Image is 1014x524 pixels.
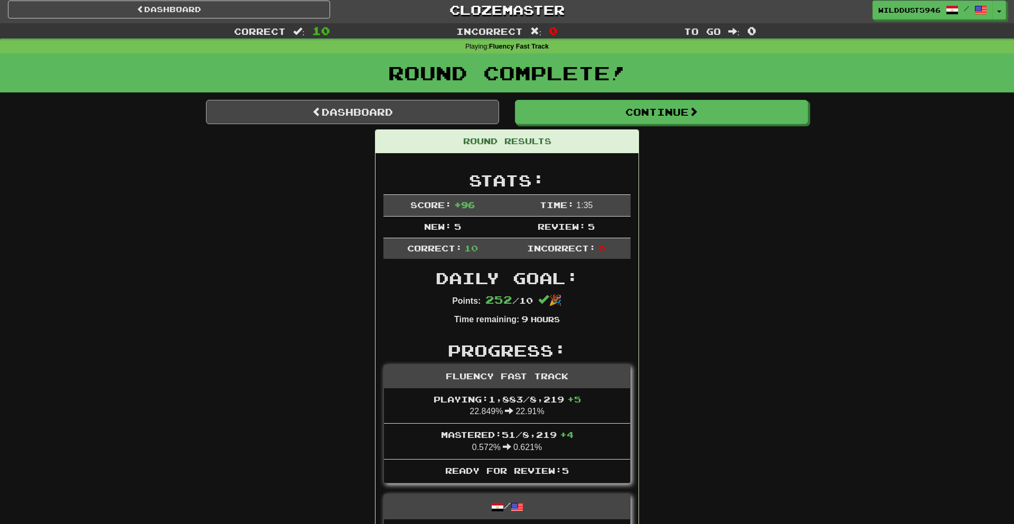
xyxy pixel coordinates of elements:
span: / [964,5,969,12]
span: 5 [454,221,461,231]
span: 5 [588,221,595,231]
h2: Progress: [383,342,631,359]
span: Review: [538,221,586,231]
a: Clozemaster [346,1,668,19]
h1: Round Complete! [4,62,1010,83]
span: 0 [747,24,756,37]
span: Correct [234,26,286,36]
span: + 96 [454,200,475,210]
span: : [293,27,305,36]
a: Dashboard [206,100,499,124]
span: Ready for Review: 5 [445,465,569,475]
span: New: [424,221,452,231]
h2: Daily Goal: [383,269,631,287]
span: 1 : 35 [576,201,593,210]
strong: Points: [452,296,481,305]
span: 9 [521,314,528,324]
span: Incorrect: [527,243,596,253]
span: Incorrect [456,26,523,36]
span: Time: [540,200,574,210]
span: / 10 [485,295,533,305]
a: Dashboard [8,1,330,18]
a: WildDust5946 / [872,1,993,20]
span: Mastered: 51 / 8,219 [441,429,574,439]
small: Hours [531,315,560,324]
button: Continue [515,100,808,124]
strong: Time remaining: [454,315,519,324]
li: 0.572% 0.621% [384,423,630,460]
span: WildDust5946 [878,5,941,15]
strong: Fluency Fast Track [489,43,549,50]
div: Round Results [375,130,639,153]
span: 10 [464,243,478,253]
h2: Stats: [383,172,631,189]
span: Correct: [407,243,462,253]
span: To go [684,26,721,36]
span: : [728,27,740,36]
li: 22.849% 22.91% [384,388,630,424]
span: + 5 [567,394,581,404]
span: 🎉 [538,294,562,306]
span: 10 [312,24,330,37]
span: 252 [485,293,512,306]
span: : [530,27,542,36]
span: 0 [598,243,605,253]
span: Score: [410,200,452,210]
span: 0 [549,24,558,37]
div: / [384,494,630,519]
div: Fluency Fast Track [384,365,630,388]
span: + 4 [560,429,574,439]
span: Playing: 1,883 / 8,219 [434,394,581,404]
